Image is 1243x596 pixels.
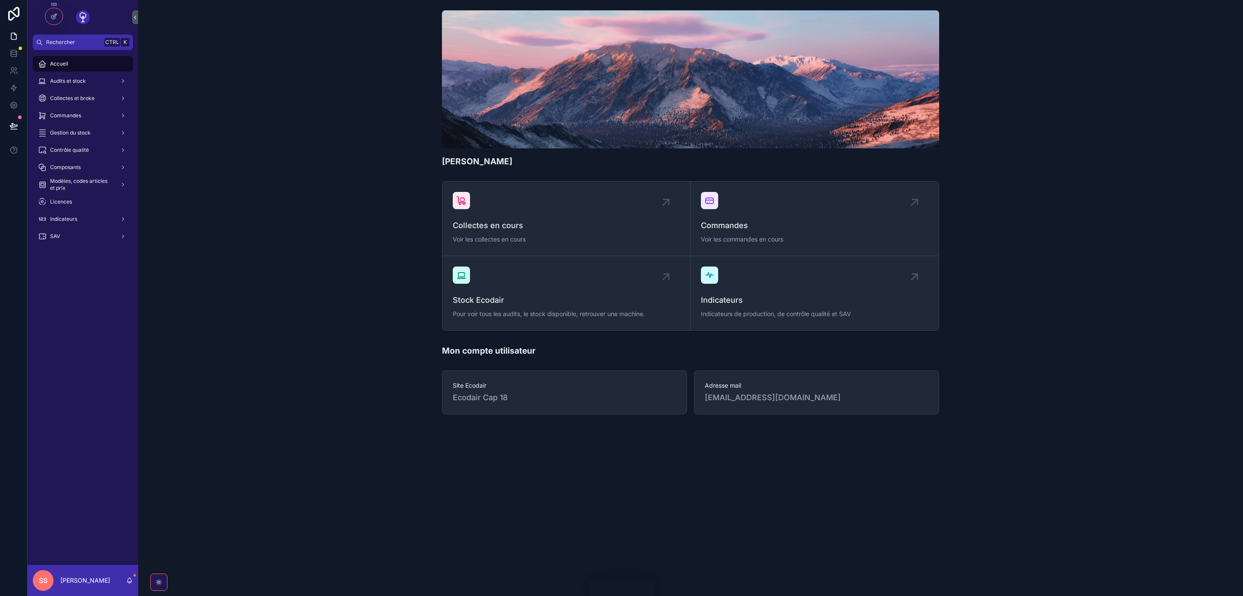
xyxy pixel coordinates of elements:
span: Indicateurs [50,216,77,223]
h1: [PERSON_NAME] [442,155,512,167]
span: Voir les commandes en cours [701,235,928,244]
span: SAV [50,233,60,240]
span: Ecodair Cap 18 [453,392,508,404]
button: RechercherCtrlK [33,35,133,50]
a: Gestion du stock [33,125,133,141]
span: Licences [50,198,72,205]
p: [PERSON_NAME] [60,576,110,585]
img: App logo [76,10,90,24]
a: Stock EcodairPour voir tous les audits, le stock disponible, retrouver une machine. [442,256,691,330]
span: Pour voir tous les audits, le stock disponible, retrouver une machine. [453,310,680,318]
span: Composants [50,164,81,171]
a: IndicateursIndicateurs de production, de contrôle qualité et SAV [691,256,939,330]
div: scrollable content [28,50,138,255]
a: Modèles, codes articles et prix [33,177,133,192]
span: Audits et stock [50,78,86,85]
a: Composants [33,160,133,175]
span: Contrôle qualité [50,147,89,154]
span: Rechercher [46,39,101,46]
span: K [122,39,129,46]
a: Contrôle qualité [33,142,133,158]
span: Commandes [50,112,81,119]
span: Accueil [50,60,68,67]
a: Licences [33,194,133,210]
span: Voir les collectes en cours [453,235,680,244]
a: Audits et stock [33,73,133,89]
span: [EMAIL_ADDRESS][DOMAIN_NAME] [705,392,928,404]
span: Modèles, codes articles et prix [50,178,113,191]
a: Indicateurs [33,211,133,227]
a: Collectes et broke [33,91,133,106]
a: CommandesVoir les commandes en cours [691,182,939,256]
span: Indicateurs [701,294,928,306]
span: Indicateurs de production, de contrôle qualité et SAV [701,310,928,318]
span: Commandes [701,220,928,232]
span: Collectes en cours [453,220,680,232]
h1: Mon compte utilisateur [442,345,536,357]
span: Adresse mail [705,381,928,390]
span: Gestion du stock [50,129,91,136]
a: Commandes [33,108,133,123]
a: SAV [33,229,133,244]
span: Stock Ecodair [453,294,680,306]
span: Collectes et broke [50,95,95,102]
a: Collectes en coursVoir les collectes en cours [442,182,691,256]
span: Site Ecodair [453,381,676,390]
span: Ctrl [104,38,120,47]
span: SS [39,575,47,586]
a: Accueil [33,56,133,72]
